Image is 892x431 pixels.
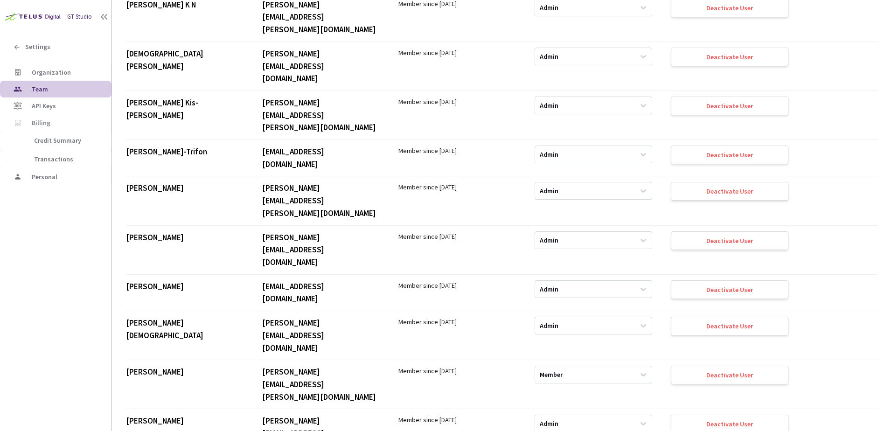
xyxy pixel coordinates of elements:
[398,182,516,192] div: Member since [DATE]
[126,280,244,293] div: [PERSON_NAME]
[34,136,81,145] span: Credit Summary
[540,101,558,110] div: Admin
[32,119,50,127] span: Billing
[262,366,380,403] div: [PERSON_NAME][EMAIL_ADDRESS][PERSON_NAME][DOMAIN_NAME]
[32,85,48,93] span: Team
[126,146,244,158] div: [PERSON_NAME]-Trifon
[67,13,92,21] div: GT Studio
[398,415,516,425] div: Member since [DATE]
[398,97,516,107] div: Member since [DATE]
[32,102,56,110] span: API Keys
[262,182,380,219] div: [PERSON_NAME][EMAIL_ADDRESS][PERSON_NAME][DOMAIN_NAME]
[398,146,516,156] div: Member since [DATE]
[398,48,516,58] div: Member since [DATE]
[706,371,753,379] div: Deactivate User
[540,3,558,12] div: Admin
[706,322,753,330] div: Deactivate User
[126,415,244,427] div: [PERSON_NAME]
[706,151,753,159] div: Deactivate User
[540,187,558,195] div: Admin
[540,285,558,293] div: Admin
[262,231,380,269] div: [PERSON_NAME][EMAIL_ADDRESS][DOMAIN_NAME]
[126,48,244,72] div: [DEMOGRAPHIC_DATA][PERSON_NAME]
[25,43,50,51] span: Settings
[540,150,558,159] div: Admin
[398,317,516,327] div: Member since [DATE]
[398,231,516,242] div: Member since [DATE]
[398,366,516,376] div: Member since [DATE]
[126,97,244,121] div: [PERSON_NAME] Kis-[PERSON_NAME]
[706,286,753,293] div: Deactivate User
[262,48,380,85] div: [PERSON_NAME][EMAIL_ADDRESS][DOMAIN_NAME]
[540,419,558,428] div: Admin
[540,236,558,244] div: Admin
[706,53,753,61] div: Deactivate User
[706,237,753,244] div: Deactivate User
[126,182,244,195] div: [PERSON_NAME]
[706,188,753,195] div: Deactivate User
[540,52,558,61] div: Admin
[262,97,380,134] div: [PERSON_NAME][EMAIL_ADDRESS][PERSON_NAME][DOMAIN_NAME]
[34,155,73,163] span: Transactions
[126,231,244,244] div: [PERSON_NAME]
[706,102,753,110] div: Deactivate User
[262,146,380,170] div: [EMAIL_ADDRESS][DOMAIN_NAME]
[262,317,380,354] div: [PERSON_NAME][EMAIL_ADDRESS][DOMAIN_NAME]
[262,280,380,305] div: [EMAIL_ADDRESS][DOMAIN_NAME]
[32,173,57,181] span: Personal
[540,370,563,379] div: Member
[32,68,71,76] span: Organization
[398,280,516,291] div: Member since [DATE]
[540,321,558,330] div: Admin
[126,317,244,341] div: [PERSON_NAME][DEMOGRAPHIC_DATA]
[706,4,753,12] div: Deactivate User
[706,420,753,428] div: Deactivate User
[126,366,244,378] div: [PERSON_NAME]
